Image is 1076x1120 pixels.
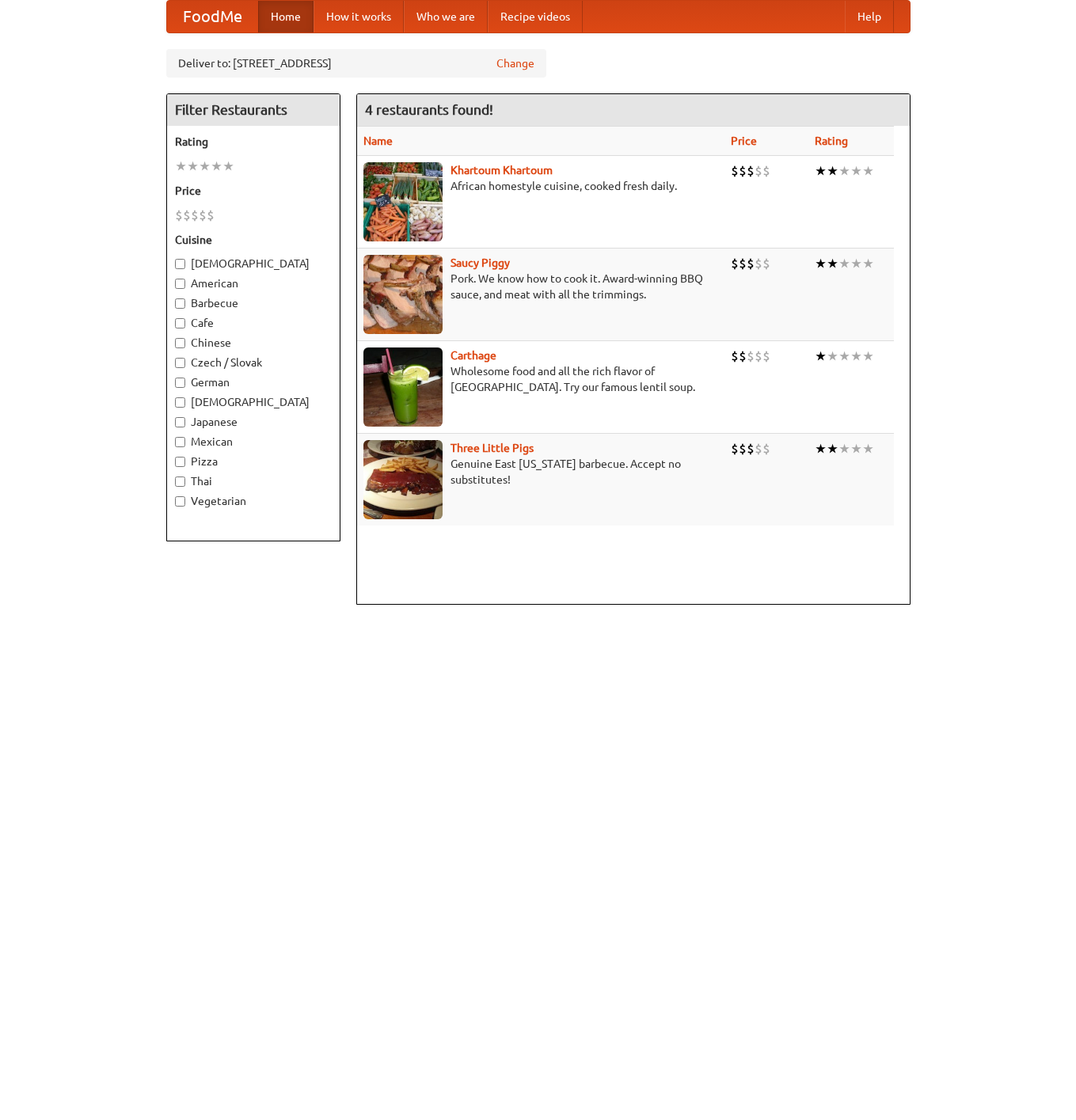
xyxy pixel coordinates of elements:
[175,207,183,224] li: $
[363,135,393,147] a: Name
[314,1,404,32] a: How it works
[175,457,185,467] input: Pizza
[363,271,718,302] p: Pork. We know how to cook it. Award-winning BBQ sauce, and meat with all the trimmings.
[747,255,755,272] li: $
[363,255,443,334] img: saucy.jpg
[191,207,199,224] li: $
[850,255,862,272] li: ★
[862,347,874,365] li: ★
[755,255,762,272] li: $
[207,207,215,224] li: $
[175,256,332,271] label: [DEMOGRAPHIC_DATA]
[166,49,546,78] div: Deliver to: [STREET_ADDRESS]
[183,207,191,224] li: $
[175,335,332,351] label: Chinese
[363,440,443,519] img: littlepigs.jpg
[222,158,234,175] li: ★
[175,134,332,150] h5: Rating
[363,162,443,241] img: khartoum.jpg
[850,347,862,365] li: ★
[755,162,762,180] li: $
[827,440,838,457] li: ★
[739,440,747,457] li: $
[488,1,583,32] a: Recipe videos
[363,178,718,194] p: African homestyle cuisine, cooked fresh daily.
[175,434,332,450] label: Mexican
[175,183,332,199] h5: Price
[175,355,332,370] label: Czech / Slovak
[363,456,718,488] p: Genuine East [US_STATE] barbecue. Accept no substitutes!
[739,255,747,272] li: $
[451,164,553,177] a: Khartoum Khartoum
[815,440,827,457] li: ★
[175,275,332,291] label: American
[739,347,747,365] li: $
[862,162,874,180] li: ★
[739,162,747,180] li: $
[175,454,332,469] label: Pizza
[747,162,755,180] li: $
[755,347,762,365] li: $
[862,440,874,457] li: ★
[838,347,850,365] li: ★
[199,207,207,224] li: $
[762,255,770,272] li: $
[815,135,848,147] a: Rating
[845,1,894,32] a: Help
[175,298,185,309] input: Barbecue
[731,135,757,147] a: Price
[747,440,755,457] li: $
[762,440,770,457] li: $
[731,162,739,180] li: $
[404,1,488,32] a: Who we are
[731,440,739,457] li: $
[175,397,185,408] input: [DEMOGRAPHIC_DATA]
[363,363,718,395] p: Wholesome food and all the rich flavor of [GEOGRAPHIC_DATA]. Try our famous lentil soup.
[755,440,762,457] li: $
[850,440,862,457] li: ★
[815,347,827,365] li: ★
[167,94,340,126] h4: Filter Restaurants
[175,374,332,390] label: German
[187,158,199,175] li: ★
[175,295,332,311] label: Barbecue
[175,394,332,410] label: [DEMOGRAPHIC_DATA]
[175,476,185,487] input: Thai
[762,347,770,365] li: $
[365,102,493,117] ng-pluralize: 4 restaurants found!
[838,162,850,180] li: ★
[838,255,850,272] li: ★
[175,358,185,368] input: Czech / Slovak
[175,259,185,269] input: [DEMOGRAPHIC_DATA]
[747,347,755,365] li: $
[175,338,185,348] input: Chinese
[451,349,496,362] b: Carthage
[175,158,187,175] li: ★
[175,417,185,427] input: Japanese
[175,378,185,388] input: German
[175,473,332,489] label: Thai
[731,255,739,272] li: $
[258,1,314,32] a: Home
[199,158,211,175] li: ★
[731,347,739,365] li: $
[175,279,185,289] input: American
[762,162,770,180] li: $
[827,255,838,272] li: ★
[175,437,185,447] input: Mexican
[827,347,838,365] li: ★
[451,442,534,454] a: Three Little Pigs
[175,493,332,509] label: Vegetarian
[175,232,332,248] h5: Cuisine
[815,255,827,272] li: ★
[850,162,862,180] li: ★
[175,414,332,430] label: Japanese
[175,315,332,331] label: Cafe
[838,440,850,457] li: ★
[451,256,510,269] a: Saucy Piggy
[211,158,222,175] li: ★
[827,162,838,180] li: ★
